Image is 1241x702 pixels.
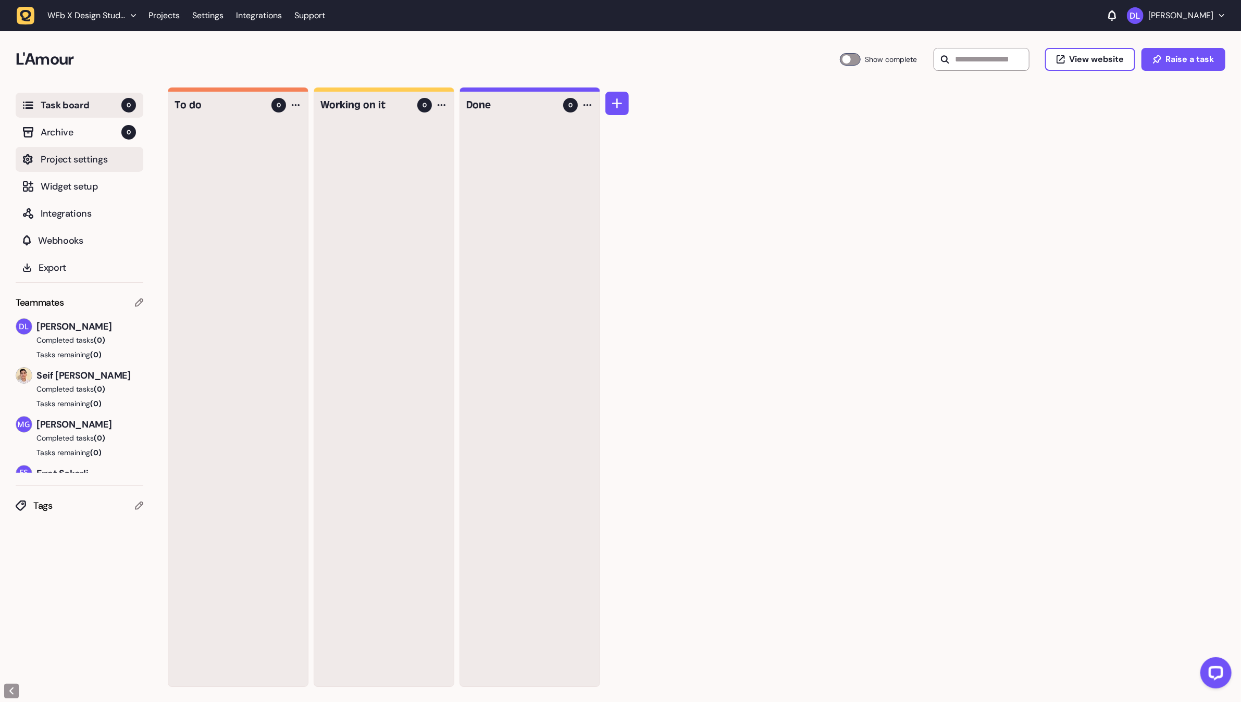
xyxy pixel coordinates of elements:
[36,319,143,334] span: [PERSON_NAME]
[175,98,264,112] h4: To do
[16,368,32,383] img: Seif eddine saad
[41,206,136,221] span: Integrations
[16,174,143,199] button: Widget setup
[1127,7,1224,24] button: [PERSON_NAME]
[148,6,180,25] a: Projects
[41,125,121,140] span: Archive
[36,466,143,481] span: Fırat Şekerli
[36,368,143,383] span: Seif [PERSON_NAME]
[17,6,142,25] button: WEb X Design Studio
[94,433,105,443] span: (0)
[16,47,840,72] h2: L'Amour
[47,10,126,21] span: WEb X Design Studio
[423,101,427,110] span: 0
[16,349,143,360] button: Tasks remaining(0)
[90,399,102,408] span: (0)
[94,384,105,394] span: (0)
[320,98,410,112] h4: Working on it
[236,6,282,25] a: Integrations
[1192,653,1236,697] iframe: LiveChat chat widget
[41,152,136,167] span: Project settings
[1127,7,1144,24] img: Darren Locke
[277,101,281,110] span: 0
[94,335,105,345] span: (0)
[865,53,917,66] span: Show complete
[90,448,102,457] span: (0)
[16,384,135,394] button: Completed tasks(0)
[16,201,143,226] button: Integrations
[16,319,32,334] img: Darren Locke
[16,335,135,345] button: Completed tasks(0)
[16,255,143,280] button: Export
[1149,10,1214,21] p: [PERSON_NAME]
[16,228,143,253] button: Webhooks
[16,93,143,118] button: Task board0
[466,98,556,112] h4: Done
[39,260,136,275] span: Export
[568,101,573,110] span: 0
[16,398,143,409] button: Tasks remaining(0)
[16,417,32,432] img: Matt Guiver
[121,98,136,112] span: 0
[90,350,102,359] span: (0)
[121,125,136,140] span: 0
[16,295,64,310] span: Teammates
[16,466,32,481] img: Fırat Şekerli
[16,120,143,145] button: Archive0
[1141,48,1225,71] button: Raise a task
[1165,55,1214,64] span: Raise a task
[36,417,143,432] span: [PERSON_NAME]
[1045,48,1135,71] button: View website
[41,98,121,112] span: Task board
[294,10,325,21] a: Support
[1069,55,1124,64] span: View website
[16,447,143,458] button: Tasks remaining(0)
[41,179,136,194] span: Widget setup
[38,233,136,248] span: Webhooks
[16,147,143,172] button: Project settings
[33,498,135,513] span: Tags
[192,6,224,25] a: Settings
[16,433,135,443] button: Completed tasks(0)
